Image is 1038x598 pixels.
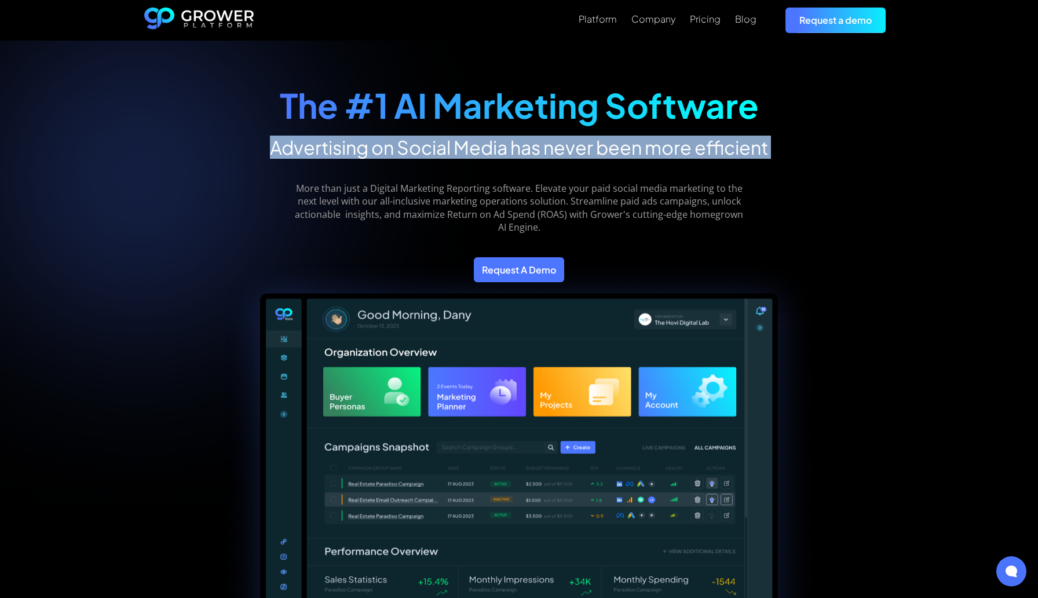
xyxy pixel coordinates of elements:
[631,13,675,24] div: Company
[735,12,756,26] a: Blog
[579,13,617,24] div: Platform
[579,12,617,26] a: Platform
[474,257,564,282] a: Request A Demo
[280,84,759,126] strong: The #1 AI Marketing Software
[690,13,721,24] div: Pricing
[785,8,886,32] a: Request a demo
[144,8,254,33] a: home
[631,12,675,26] a: Company
[735,13,756,24] div: Blog
[690,12,721,26] a: Pricing
[270,136,768,159] h2: Advertising on Social Media has never been more efficient
[287,182,752,234] p: More than just a Digital Marketing Reporting software. Elevate your paid social media marketing t...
